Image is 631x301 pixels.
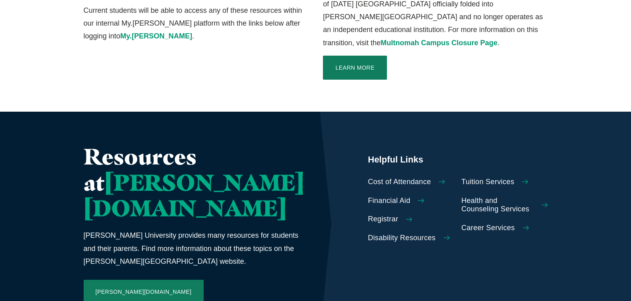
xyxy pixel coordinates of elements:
a: Multnomah Campus Closure Page [381,39,497,47]
a: Career Services [461,224,548,233]
span: Disability Resources [368,234,436,243]
span: Registrar [368,215,399,224]
span: Financial Aid [368,197,411,205]
h5: Helpful Links [368,154,548,166]
p: Current students will be able to access any of these resources within our internal My.[PERSON_NAM... [84,4,308,43]
span: Health and Counseling Services [461,197,534,214]
a: My.[PERSON_NAME] [120,32,192,40]
h2: Resources at [84,144,304,221]
a: Financial Aid [368,197,455,205]
p: [PERSON_NAME] University provides many resources for students and their parents. Find more inform... [84,229,304,268]
a: Health and Counseling Services [461,197,548,214]
a: Disability Resources [368,234,455,243]
span: [PERSON_NAME][DOMAIN_NAME] [84,169,304,222]
a: Tuition Services [461,178,548,187]
a: Registrar [368,215,455,224]
span: Tuition Services [461,178,514,187]
span: Cost of Attendance [368,178,431,187]
span: Career Services [461,224,515,233]
a: Cost of Attendance [368,178,455,187]
a: Learn More [323,56,387,80]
